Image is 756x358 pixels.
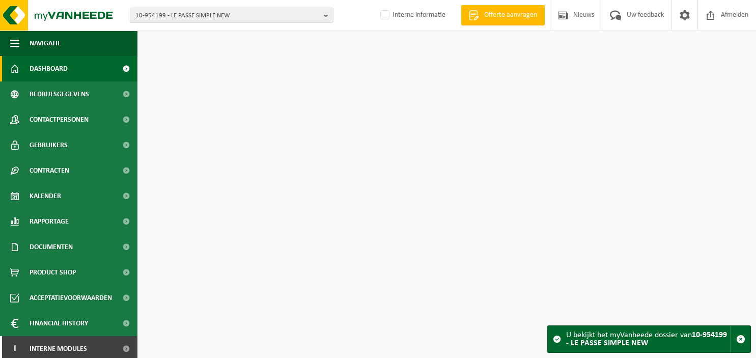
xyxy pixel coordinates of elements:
span: Contactpersonen [30,107,89,132]
div: U bekijkt het myVanheede dossier van [566,326,731,352]
span: Contracten [30,158,69,183]
span: Product Shop [30,260,76,285]
span: Rapportage [30,209,69,234]
span: Gebruikers [30,132,68,158]
span: Financial History [30,311,88,336]
span: Offerte aanvragen [482,10,540,20]
label: Interne informatie [378,8,445,23]
strong: 10-954199 - LE PASSE SIMPLE NEW [566,331,727,347]
a: Offerte aanvragen [461,5,545,25]
span: Documenten [30,234,73,260]
span: Acceptatievoorwaarden [30,285,112,311]
span: 10-954199 - LE PASSE SIMPLE NEW [135,8,320,23]
span: Kalender [30,183,61,209]
button: 10-954199 - LE PASSE SIMPLE NEW [130,8,333,23]
span: Bedrijfsgegevens [30,81,89,107]
span: Dashboard [30,56,68,81]
span: Navigatie [30,31,61,56]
